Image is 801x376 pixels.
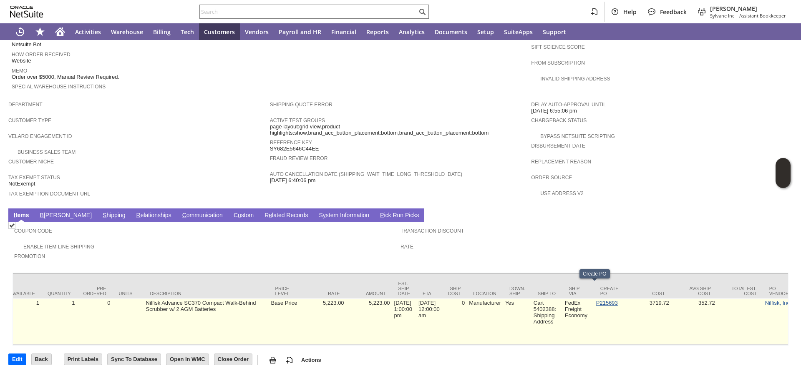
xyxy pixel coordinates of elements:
span: Warehouse [111,28,143,36]
div: PO Vendor [769,286,789,296]
a: Unrolled view on [778,210,788,220]
a: Analytics [394,23,430,40]
a: Invalid Shipping Address [540,76,610,82]
span: y [323,212,326,218]
a: Fraud Review Error [270,155,328,161]
a: Billing [148,23,176,40]
a: Promotion [14,253,45,259]
div: Cost [632,291,665,296]
span: SuiteApps [504,28,533,36]
a: Auto Cancellation Date (shipping_wait_time_long_threshold_date) [270,171,462,177]
a: Warehouse [106,23,148,40]
a: Coupon Code [14,228,52,234]
a: P215693 [596,300,618,306]
img: Checked [8,222,15,229]
td: 5,223.00 [346,298,392,345]
div: Available [11,291,35,296]
span: Setup [477,28,494,36]
div: Create PO [583,271,607,277]
svg: Search [417,7,427,17]
svg: Shortcuts [35,27,45,37]
a: Communication [180,212,225,220]
td: Cart 5402388: Shipping Address [531,298,563,345]
span: Analytics [399,28,425,36]
span: Oracle Guided Learning Widget. To move around, please hold and drag [776,173,791,188]
a: How Order Received [12,52,71,58]
div: Quantity [48,291,71,296]
div: ETA [423,291,436,296]
div: Rate [307,291,340,296]
span: SY682E5646C44EE [270,145,319,152]
a: Shipping [101,212,128,220]
a: Order Source [531,175,572,180]
a: Setup [472,23,499,40]
span: Reports [366,28,389,36]
span: Support [543,28,566,36]
span: Payroll and HR [279,28,321,36]
div: Description [150,291,263,296]
span: S [103,212,106,218]
td: 0 [77,298,113,345]
a: Support [538,23,571,40]
a: Tax Exempt Status [8,175,60,180]
td: Nilfisk Advance SC370 Compact Walk-Behind Scrubber w/ 2 AGM Batteries [144,298,269,345]
img: add-record.svg [285,355,295,365]
a: Actions [298,357,325,363]
a: Use Address V2 [540,191,583,196]
input: Print Labels [64,354,102,365]
td: [DATE] 12:00:00 am [416,298,442,345]
div: Est. Ship Date [398,281,411,296]
a: Sift Science Score [531,44,584,50]
a: Pick Run Picks [378,212,421,220]
div: Down. Ship [509,286,525,296]
a: Activities [70,23,106,40]
div: Price Level [275,286,294,296]
a: Payroll and HR [274,23,326,40]
a: Customers [199,23,240,40]
span: NotExempt [8,180,35,187]
input: Edit [9,354,26,365]
a: Velaro Engagement ID [8,133,72,139]
td: Yes [503,298,531,345]
a: Active Test Groups [270,118,325,123]
a: Chargeback Status [531,118,587,123]
svg: Home [55,27,65,37]
span: I [14,212,15,218]
span: Order over $5000, Manual Review Required. [12,74,119,80]
input: Close Order [214,354,252,365]
td: 352.72 [671,298,717,345]
div: Amount [353,291,386,296]
a: From Subscription [531,60,585,66]
span: Help [623,8,637,16]
span: Feedback [660,8,687,16]
input: Sync To Database [108,354,161,365]
a: Delay Auto-Approval Until [531,102,606,108]
a: Items [12,212,31,220]
img: print.svg [268,355,278,365]
span: Customers [204,28,235,36]
span: page layout:grid view,product highlights:show,brand_acc_button_placement:bottom,brand_acc_button_... [270,123,527,136]
td: Base Price [269,298,300,345]
div: Ship Cost [448,286,461,296]
a: Bypass NetSuite Scripting [540,133,615,139]
a: Tax Exemption Document URL [8,191,90,197]
a: Relationships [134,212,174,220]
a: Business Sales Team [18,149,76,155]
a: Documents [430,23,472,40]
td: [DATE] 1:00:00 pm [392,298,417,345]
a: Reports [361,23,394,40]
div: Shortcuts [30,23,50,40]
a: Replacement reason [531,159,591,165]
span: Financial [331,28,356,36]
a: Memo [12,68,27,74]
td: Manufacturer [467,298,503,345]
a: Customer Type [8,118,51,123]
td: 5,223.00 [300,298,346,345]
a: Home [50,23,70,40]
input: Open In WMC [166,354,209,365]
a: Custom [232,212,256,220]
span: u [238,212,241,218]
a: Nilfisk, Inc [765,300,790,306]
div: Ship Via [569,286,588,296]
a: Shipping Quote Error [270,102,332,108]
